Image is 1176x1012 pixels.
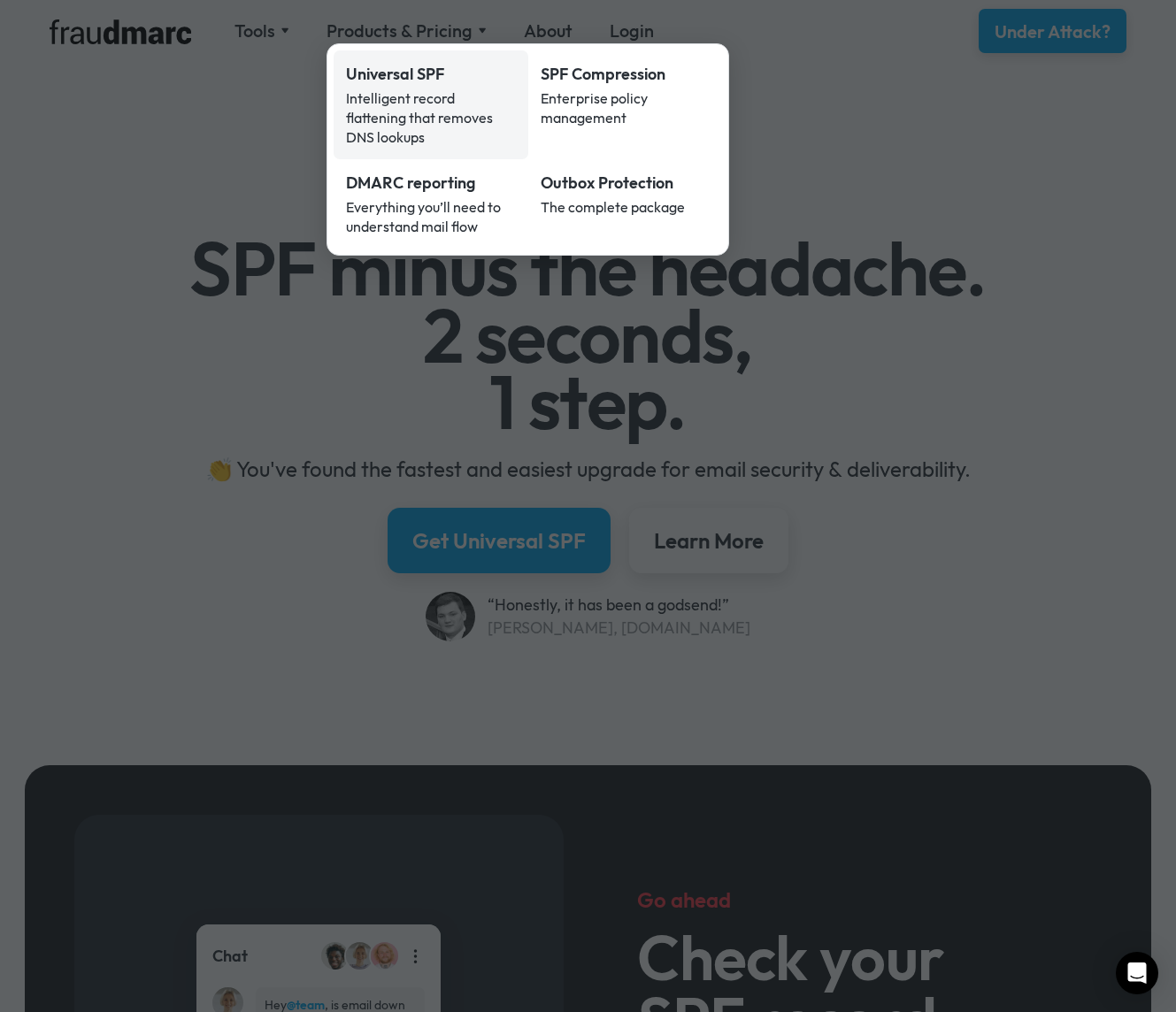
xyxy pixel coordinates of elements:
div: The complete package [541,197,711,217]
div: DMARC reporting [346,172,516,195]
div: Enterprise policy management [541,88,711,127]
a: DMARC reportingEverything you’ll need to understand mail flow [334,159,528,249]
a: Outbox ProtectionThe complete package [528,159,723,249]
div: Outbox Protection [541,172,711,195]
div: SPF Compression [541,63,711,86]
div: Open Intercom Messenger [1116,952,1158,994]
div: Intelligent record flattening that removes DNS lookups [346,88,516,147]
div: Universal SPF [346,63,516,86]
a: Universal SPFIntelligent record flattening that removes DNS lookups [334,50,528,159]
a: SPF CompressionEnterprise policy management [528,50,723,159]
nav: Products & Pricing [327,43,729,256]
div: Everything you’ll need to understand mail flow [346,197,516,236]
